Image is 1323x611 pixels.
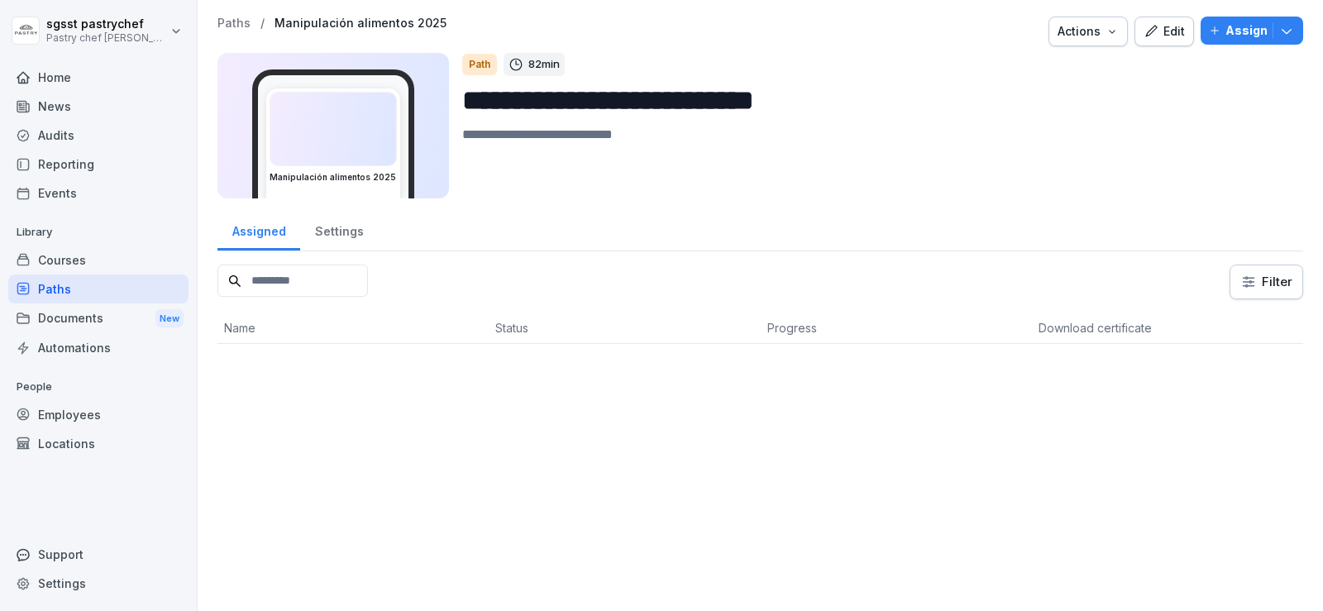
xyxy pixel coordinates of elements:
a: Reporting [8,150,189,179]
p: People [8,374,189,400]
a: Settings [8,569,189,598]
button: Actions [1048,17,1128,46]
th: Download certificate [1032,313,1303,344]
div: Filter [1240,274,1292,290]
a: Home [8,63,189,92]
th: Status [489,313,760,344]
p: Pastry chef [PERSON_NAME] y Cocina gourmet [46,32,167,44]
th: Progress [761,313,1032,344]
div: Support [8,540,189,569]
p: Library [8,219,189,246]
a: Manipulación alimentos 2025 [275,17,447,31]
a: Locations [8,429,189,458]
h3: Manipulación alimentos 2025 [270,171,397,184]
a: Events [8,179,189,208]
a: Settings [300,208,378,251]
p: 82 min [528,56,560,73]
a: DocumentsNew [8,303,189,334]
p: / [260,17,265,31]
a: Paths [8,274,189,303]
a: Employees [8,400,189,429]
div: Actions [1058,22,1119,41]
div: Edit [1144,22,1185,41]
div: Path [462,54,497,75]
button: Edit [1134,17,1194,46]
div: New [155,309,184,328]
a: Assigned [217,208,300,251]
a: Audits [8,121,189,150]
a: Courses [8,246,189,274]
div: Documents [8,303,189,334]
th: Name [217,313,489,344]
p: sgsst pastrychef [46,17,167,31]
a: Automations [8,333,189,362]
p: Assign [1225,21,1268,40]
button: Assign [1201,17,1303,45]
button: Filter [1230,265,1302,298]
a: Paths [217,17,251,31]
a: News [8,92,189,121]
